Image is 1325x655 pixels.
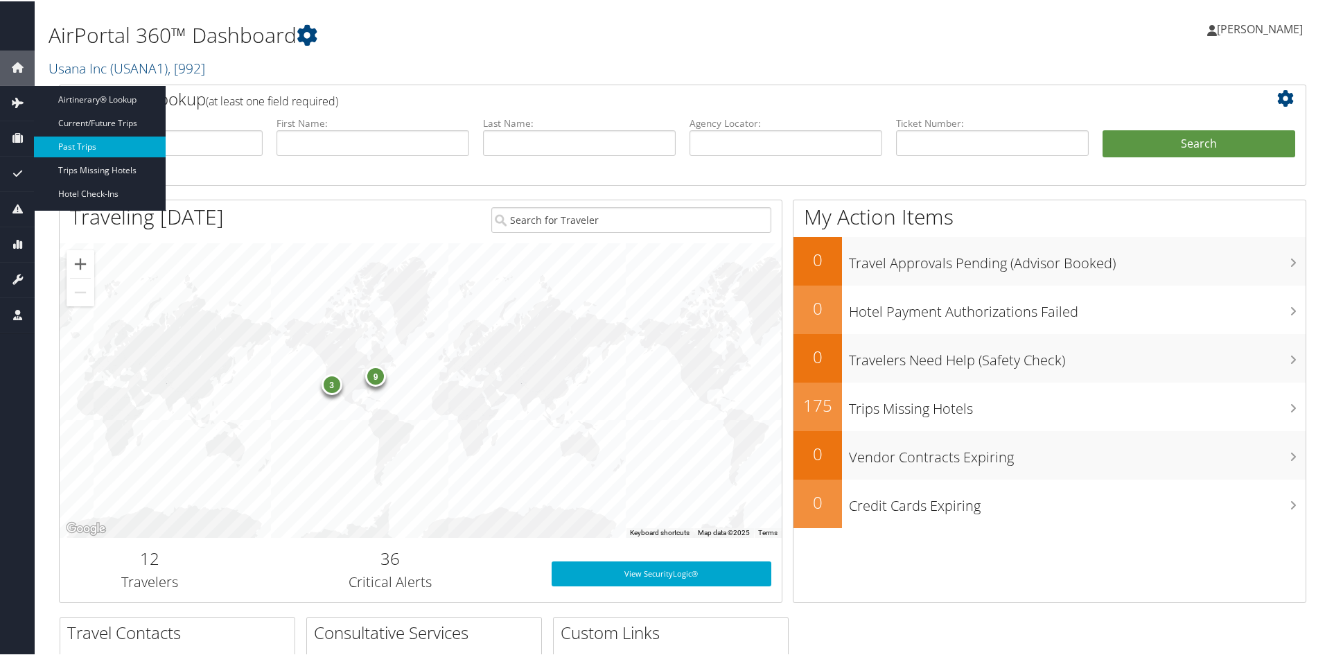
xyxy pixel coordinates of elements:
h2: 12 [70,545,229,569]
a: Hotel Check-ins [34,182,166,203]
input: Search for Traveler [491,206,771,232]
a: Current/Future Trips [34,112,166,132]
a: 0Hotel Payment Authorizations Failed [793,284,1306,333]
h2: Travel Contacts [67,620,295,643]
button: Keyboard shortcuts [630,527,690,536]
h3: Vendor Contracts Expiring [849,439,1306,466]
span: , [ 992 ] [168,58,205,76]
a: 0Travel Approvals Pending (Advisor Booked) [793,236,1306,284]
a: 0Vendor Contracts Expiring [793,430,1306,478]
label: First Name: [277,115,469,129]
button: Search [1103,129,1295,157]
h2: 0 [793,344,842,367]
a: 0Credit Cards Expiring [793,478,1306,527]
label: Ticket Number: [896,115,1089,129]
label: Last Name: [483,115,676,129]
h2: Custom Links [561,620,788,643]
div: 9 [365,364,386,385]
a: 175Trips Missing Hotels [793,381,1306,430]
a: Airtinerary® Lookup [34,88,166,109]
h2: Airtinerary Lookup [70,86,1191,110]
h2: 175 [793,392,842,416]
label: Company - Division: [70,115,263,129]
h3: Travel Approvals Pending (Advisor Booked) [849,245,1306,272]
h1: AirPortal 360™ Dashboard [49,19,894,49]
h2: 36 [250,545,530,569]
a: 0Travelers Need Help (Safety Check) [793,333,1306,381]
a: [PERSON_NAME] [1207,7,1317,49]
span: (at least one field required) [206,92,338,107]
a: Past Trips [34,135,166,156]
h3: Critical Alerts [250,571,530,591]
div: 3 [321,372,342,393]
h2: 0 [793,295,842,319]
a: View SecurityLogic® [552,560,771,585]
a: Open this area in Google Maps (opens a new window) [63,518,109,536]
h2: 0 [793,489,842,513]
h2: 0 [793,247,842,270]
label: Agency Locator: [690,115,882,129]
h3: Credit Cards Expiring [849,488,1306,514]
button: Zoom out [67,277,94,305]
h3: Trips Missing Hotels [849,391,1306,417]
h3: Travelers Need Help (Safety Check) [849,342,1306,369]
a: Trips Missing Hotels [34,159,166,180]
h1: My Action Items [793,201,1306,230]
h2: Consultative Services [314,620,541,643]
button: Zoom in [67,249,94,277]
span: [PERSON_NAME] [1217,20,1303,35]
span: ( USANA1 ) [110,58,168,76]
span: Map data ©2025 [698,527,750,535]
img: Google [63,518,109,536]
h1: Traveling [DATE] [70,201,224,230]
a: Usana Inc [49,58,205,76]
h3: Hotel Payment Authorizations Failed [849,294,1306,320]
h2: 0 [793,441,842,464]
a: Terms (opens in new tab) [758,527,778,535]
h3: Travelers [70,571,229,591]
